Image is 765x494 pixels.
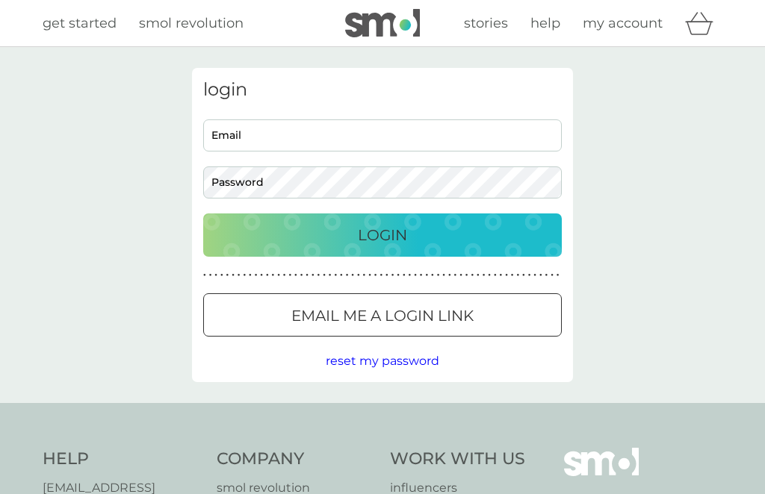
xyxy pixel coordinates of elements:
p: ● [249,272,252,279]
a: get started [43,13,117,34]
p: ● [465,272,468,279]
p: ● [454,272,457,279]
p: ● [403,272,406,279]
p: ● [448,272,451,279]
p: ● [551,272,554,279]
p: ● [409,272,412,279]
a: help [530,13,560,34]
button: reset my password [326,351,439,371]
p: ● [243,272,246,279]
p: ● [346,272,349,279]
p: ● [545,272,548,279]
p: ● [414,272,417,279]
p: ● [500,272,503,279]
p: ● [329,272,332,279]
p: ● [442,272,445,279]
p: ● [477,272,480,279]
p: ● [397,272,400,279]
p: ● [374,272,377,279]
span: stories [464,15,508,31]
p: ● [368,272,371,279]
p: ● [425,272,428,279]
p: ● [288,272,291,279]
p: ● [238,272,241,279]
p: ● [420,272,423,279]
h4: Company [217,448,376,471]
p: ● [511,272,514,279]
p: ● [505,272,508,279]
p: ● [209,272,212,279]
p: ● [539,272,542,279]
span: get started [43,15,117,31]
p: ● [363,272,366,279]
p: ● [255,272,258,279]
span: help [530,15,560,31]
p: ● [318,272,320,279]
p: ● [471,272,474,279]
p: ● [283,272,286,279]
p: ● [488,272,491,279]
p: ● [266,272,269,279]
p: ● [483,272,486,279]
p: ● [351,272,354,279]
button: Login [203,213,562,257]
p: ● [334,272,337,279]
p: ● [277,272,280,279]
p: ● [300,272,303,279]
h3: login [203,79,562,101]
div: basket [685,8,722,38]
p: ● [272,272,275,279]
p: ● [533,272,536,279]
p: ● [494,272,497,279]
span: my account [583,15,663,31]
p: ● [260,272,263,279]
p: Login [358,223,407,247]
p: ● [459,272,462,279]
p: ● [203,272,206,279]
p: ● [557,272,560,279]
h4: Help [43,448,202,471]
span: smol revolution [139,15,244,31]
p: ● [312,272,315,279]
p: ● [226,272,229,279]
p: ● [380,272,382,279]
p: ● [391,272,394,279]
p: Email me a login link [291,304,474,328]
p: ● [437,272,440,279]
p: ● [516,272,519,279]
p: ● [214,272,217,279]
p: ● [294,272,297,279]
p: ● [522,272,525,279]
p: ● [528,272,531,279]
p: ● [340,272,343,279]
h4: Work With Us [390,448,525,471]
span: reset my password [326,354,439,368]
p: ● [306,272,309,279]
a: stories [464,13,508,34]
button: Email me a login link [203,293,562,337]
p: ● [385,272,388,279]
a: my account [583,13,663,34]
p: ● [232,272,235,279]
img: smol [345,9,420,37]
p: ● [220,272,223,279]
p: ● [431,272,434,279]
p: ● [323,272,326,279]
p: ● [357,272,360,279]
a: smol revolution [139,13,244,34]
